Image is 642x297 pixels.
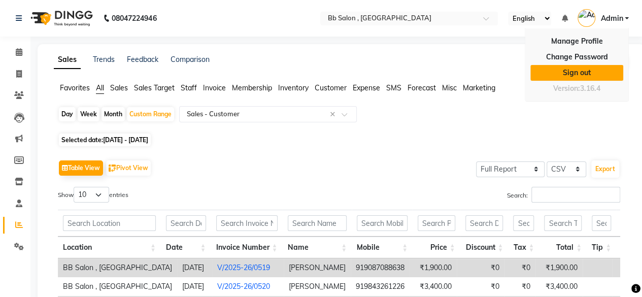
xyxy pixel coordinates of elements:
div: Week [78,107,99,121]
span: Marketing [463,83,495,92]
span: All [96,83,104,92]
span: Admin [600,13,623,24]
span: Misc [442,83,457,92]
span: Inventory [278,83,309,92]
input: Search Mobile [357,215,408,231]
input: Search Tip [592,215,611,231]
input: Search Invoice Number [216,215,278,231]
td: ₹3,400.00 [535,277,583,296]
span: Clear all [330,109,339,120]
td: 919843261226 [351,277,410,296]
div: Version:3.16.4 [530,81,623,96]
th: Tax: activate to sort column ascending [508,237,539,258]
th: Date: activate to sort column ascending [161,237,211,258]
a: Change Password [530,49,623,65]
td: BB Salon , [GEOGRAPHIC_DATA] [58,277,177,296]
a: V/2025-26/0519 [217,263,270,272]
th: Location: activate to sort column ascending [58,237,161,258]
td: 919087088638 [351,258,410,277]
th: Total: activate to sort column ascending [539,237,587,258]
th: Mobile: activate to sort column ascending [352,237,413,258]
label: Show entries [58,187,128,203]
a: Sales [54,51,81,69]
a: Sign out [530,65,623,81]
button: Export [591,160,619,178]
span: Customer [315,83,347,92]
td: [PERSON_NAME] [284,277,351,296]
div: Month [102,107,125,121]
td: ₹1,900.00 [410,258,457,277]
input: Search Price [418,215,455,231]
td: ₹0 [457,258,504,277]
td: [PERSON_NAME] [284,258,351,277]
div: Day [59,107,76,121]
th: Name: activate to sort column ascending [283,237,352,258]
label: Search: [507,187,620,203]
td: ₹0 [504,277,535,296]
span: Sales Target [134,83,175,92]
input: Search Location [63,215,156,231]
span: Expense [353,83,380,92]
span: [DATE] - [DATE] [103,136,148,144]
a: Comparison [171,55,210,64]
div: Custom Range [127,107,174,121]
td: ₹0 [504,258,535,277]
td: ₹1,900.00 [535,258,583,277]
th: Invoice Number: activate to sort column ascending [211,237,283,258]
th: Price: activate to sort column ascending [413,237,460,258]
input: Search Date [166,215,206,231]
td: [DATE] [177,277,212,296]
td: ₹3,400.00 [410,277,457,296]
span: Forecast [408,83,436,92]
select: Showentries [74,187,109,203]
td: [DATE] [177,258,212,277]
img: pivot.png [109,164,116,172]
img: Admin [578,9,595,27]
span: SMS [386,83,401,92]
img: logo [26,4,95,32]
th: Tip: activate to sort column ascending [587,237,616,258]
input: Search Discount [465,215,503,231]
span: Selected date: [59,134,151,146]
span: Favorites [60,83,90,92]
input: Search Tax [513,215,534,231]
button: Pivot View [106,160,151,176]
a: V/2025-26/0520 [217,282,270,291]
input: Search: [531,187,620,203]
a: Feedback [127,55,158,64]
th: Discount: activate to sort column ascending [460,237,509,258]
td: BB Salon , [GEOGRAPHIC_DATA] [58,258,177,277]
td: ₹0 [457,277,504,296]
a: Manage Profile [530,34,623,49]
input: Search Name [288,215,347,231]
button: Table View [59,160,103,176]
input: Search Total [544,215,582,231]
span: Invoice [203,83,226,92]
span: Staff [181,83,197,92]
a: Trends [93,55,115,64]
b: 08047224946 [112,4,156,32]
span: Sales [110,83,128,92]
span: Membership [232,83,272,92]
